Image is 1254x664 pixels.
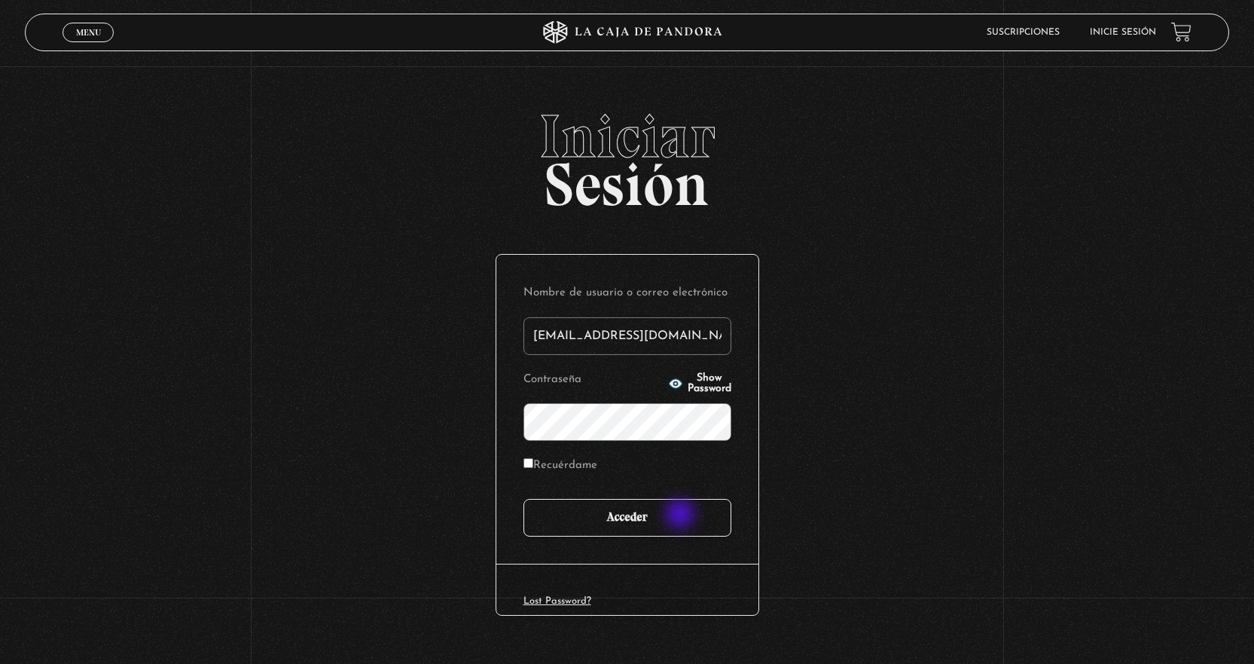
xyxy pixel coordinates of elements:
[25,106,1228,167] span: Iniciar
[1171,22,1191,42] a: View your shopping cart
[523,596,591,606] a: Lost Password?
[523,282,731,305] label: Nombre de usuario o correo electrónico
[668,373,731,394] button: Show Password
[25,106,1228,203] h2: Sesión
[523,454,597,478] label: Recuérdame
[71,40,106,50] span: Cerrar
[523,458,533,468] input: Recuérdame
[523,499,731,537] input: Acceder
[987,28,1060,37] a: Suscripciones
[523,369,664,392] label: Contraseña
[76,28,101,37] span: Menu
[1090,28,1156,37] a: Inicie sesión
[688,373,731,394] span: Show Password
